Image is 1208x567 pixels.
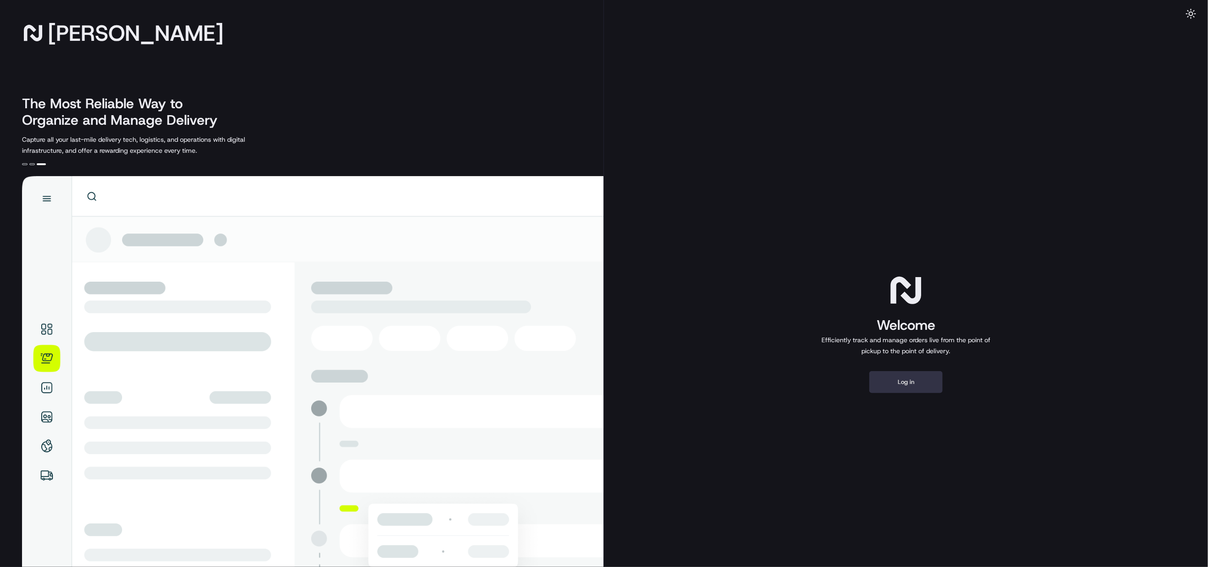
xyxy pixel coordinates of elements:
h1: Welcome [818,316,994,334]
p: Capture all your last-mile delivery tech, logistics, and operations with digital infrastructure, ... [22,134,286,156]
span: [PERSON_NAME] [48,24,224,42]
p: Efficiently track and manage orders live from the point of pickup to the point of delivery. [818,334,994,356]
h2: The Most Reliable Way to Organize and Manage Delivery [22,95,228,128]
button: Log in [869,371,943,393]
